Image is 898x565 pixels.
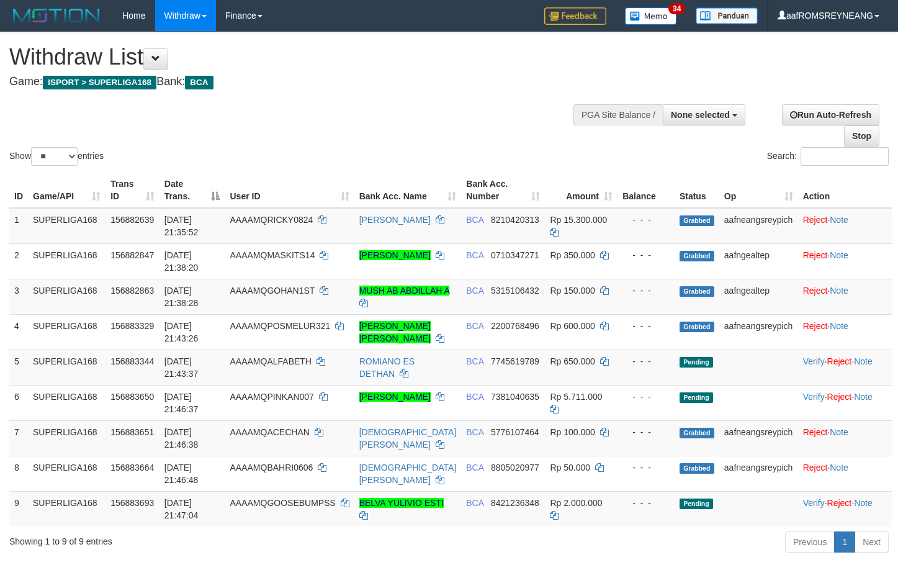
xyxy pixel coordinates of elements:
td: 4 [9,314,28,350]
span: 34 [668,3,685,14]
span: Rp 5.711.000 [550,392,602,402]
td: SUPERLIGA168 [28,456,106,491]
span: 156882847 [110,250,154,260]
select: Showentries [31,147,78,166]
button: None selected [663,104,745,125]
a: Reject [803,463,828,472]
td: 5 [9,350,28,385]
span: AAAAMQGOOSEBUMPSS [230,498,335,508]
a: Reject [827,356,852,366]
td: · [798,314,892,350]
span: BCA [466,463,483,472]
span: BCA [466,250,483,260]
span: AAAAMQRICKY0824 [230,215,313,225]
label: Search: [767,147,889,166]
span: AAAAMQPINKAN007 [230,392,313,402]
span: BCA [466,321,483,331]
td: aafngealtep [719,279,798,314]
a: [PERSON_NAME] [359,392,431,402]
span: Pending [680,499,713,509]
td: 8 [9,456,28,491]
span: [DATE] 21:38:20 [164,250,199,273]
span: 156883650 [110,392,154,402]
span: AAAAMQACECHAN [230,427,309,437]
span: [DATE] 21:43:26 [164,321,199,343]
span: Rp 600.000 [550,321,595,331]
span: [DATE] 21:43:37 [164,356,199,379]
th: Date Trans.: activate to sort column descending [159,173,225,208]
td: SUPERLIGA168 [28,350,106,385]
a: MUSH AB ABDILLAH A [359,286,450,296]
span: Grabbed [680,251,714,261]
td: aafneangsreypich [719,456,798,491]
span: AAAAMQALFABETH [230,356,311,366]
td: 3 [9,279,28,314]
span: [DATE] 21:35:52 [164,215,199,237]
span: Rp 150.000 [550,286,595,296]
span: AAAAMQPOSMELUR321 [230,321,330,331]
span: Grabbed [680,428,714,438]
span: ISPORT > SUPERLIGA168 [43,76,156,89]
a: Reject [803,321,828,331]
a: Reject [827,392,852,402]
div: - - - [622,214,670,226]
span: Grabbed [680,322,714,332]
a: Stop [844,125,879,147]
td: 9 [9,491,28,527]
td: · [798,456,892,491]
span: Rp 650.000 [550,356,595,366]
a: Note [854,392,873,402]
td: · · [798,350,892,385]
span: Copy 8421236348 to clipboard [491,498,539,508]
span: Rp 100.000 [550,427,595,437]
span: BCA [466,356,483,366]
td: SUPERLIGA168 [28,279,106,314]
a: Note [830,463,848,472]
span: Rp 350.000 [550,250,595,260]
th: Amount: activate to sort column ascending [545,173,617,208]
span: Copy 0710347271 to clipboard [491,250,539,260]
span: [DATE] 21:38:28 [164,286,199,308]
span: 156883664 [110,463,154,472]
td: · · [798,491,892,527]
span: Grabbed [680,463,714,474]
span: AAAAMQMASKITS14 [230,250,315,260]
img: panduan.png [696,7,758,24]
span: [DATE] 21:46:48 [164,463,199,485]
span: Rp 2.000.000 [550,498,602,508]
div: Showing 1 to 9 of 9 entries [9,530,365,548]
th: Status [675,173,719,208]
td: SUPERLIGA168 [28,491,106,527]
a: Note [830,321,848,331]
a: ROMIANO ES DETHAN [359,356,415,379]
span: Copy 2200768496 to clipboard [491,321,539,331]
th: User ID: activate to sort column ascending [225,173,354,208]
a: Note [830,427,848,437]
a: Reject [803,250,828,260]
span: Pending [680,357,713,368]
td: · [798,243,892,279]
td: aafneangsreypich [719,420,798,456]
td: SUPERLIGA168 [28,208,106,244]
span: 156883329 [110,321,154,331]
span: Copy 8805020977 to clipboard [491,463,539,472]
span: BCA [466,286,483,296]
a: Reject [803,427,828,437]
span: [DATE] 21:47:04 [164,498,199,520]
span: BCA [466,498,483,508]
div: - - - [622,355,670,368]
img: MOTION_logo.png [9,6,104,25]
span: 156882639 [110,215,154,225]
td: aafngealtep [719,243,798,279]
div: - - - [622,461,670,474]
th: Balance [617,173,675,208]
span: AAAAMQGOHAN1ST [230,286,315,296]
a: Reject [803,286,828,296]
td: 2 [9,243,28,279]
td: · [798,420,892,456]
th: Op: activate to sort column ascending [719,173,798,208]
td: aafneangsreypich [719,208,798,244]
a: Verify [803,498,825,508]
th: Action [798,173,892,208]
td: SUPERLIGA168 [28,243,106,279]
